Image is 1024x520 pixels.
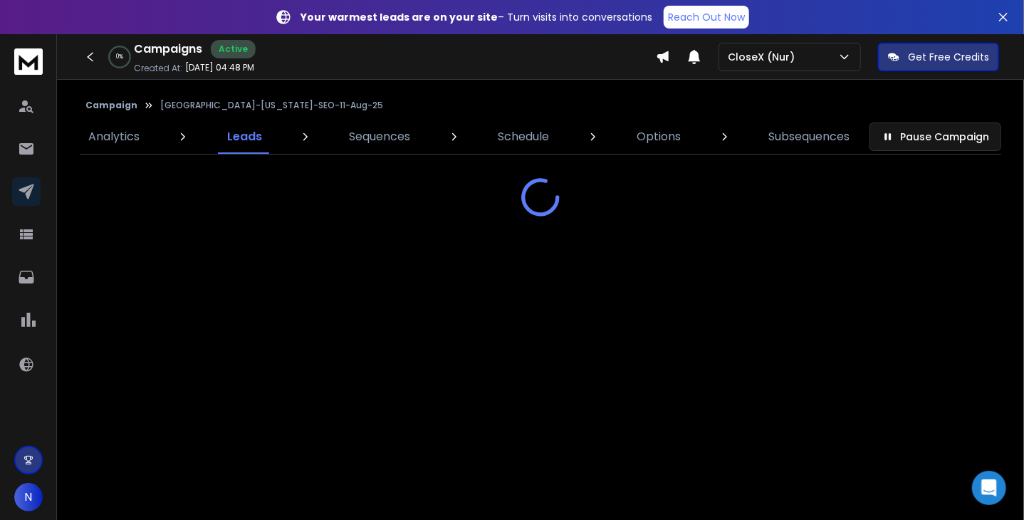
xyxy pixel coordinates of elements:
[88,128,140,145] p: Analytics
[668,10,745,24] p: Reach Out Now
[54,84,127,93] div: Domain Overview
[664,6,749,28] a: Reach Out Now
[134,63,182,74] p: Created At:
[869,123,1001,151] button: Pause Campaign
[211,40,256,58] div: Active
[116,53,123,61] p: 0 %
[489,120,558,154] a: Schedule
[85,100,137,111] button: Campaign
[728,50,800,64] p: CloseX (Nur)
[14,483,43,511] button: N
[760,120,858,154] a: Subsequences
[341,120,419,154] a: Sequences
[908,50,989,64] p: Get Free Credits
[768,128,850,145] p: Subsequences
[878,43,999,71] button: Get Free Credits
[301,10,498,24] strong: Your warmest leads are on your site
[628,120,689,154] a: Options
[157,84,240,93] div: Keywords by Traffic
[301,10,652,24] p: – Turn visits into conversations
[40,23,70,34] div: v 4.0.25
[23,37,34,48] img: website_grey.svg
[142,83,153,94] img: tab_keywords_by_traffic_grey.svg
[972,471,1006,505] div: Open Intercom Messenger
[637,128,681,145] p: Options
[219,120,271,154] a: Leads
[23,23,34,34] img: logo_orange.svg
[227,128,262,145] p: Leads
[38,83,50,94] img: tab_domain_overview_orange.svg
[37,37,101,48] div: Domain: [URL]
[185,62,254,73] p: [DATE] 04:48 PM
[160,100,383,111] p: [GEOGRAPHIC_DATA]-[US_STATE]-SEO-11-Aug-25
[14,48,43,75] img: logo
[498,128,549,145] p: Schedule
[350,128,411,145] p: Sequences
[80,120,148,154] a: Analytics
[134,41,202,58] h1: Campaigns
